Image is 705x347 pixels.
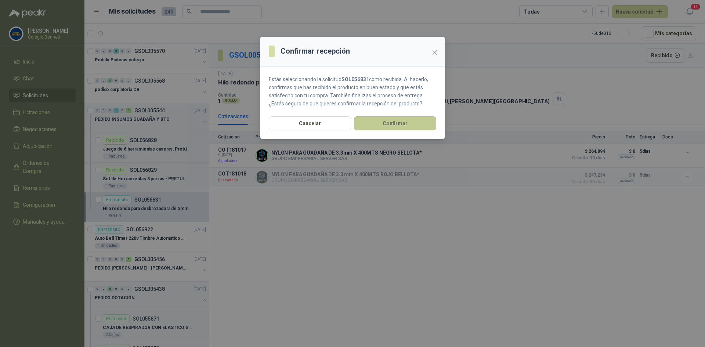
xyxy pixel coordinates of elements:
[269,116,351,130] button: Cancelar
[429,47,441,58] button: Close
[281,46,350,57] h3: Confirmar recepción
[432,50,438,55] span: close
[354,116,436,130] button: Confirmar
[269,75,436,108] p: Estás seleccionando la solicitud como recibida. Al hacerlo, confirmas que has recibido el product...
[341,76,369,82] strong: SOL056831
